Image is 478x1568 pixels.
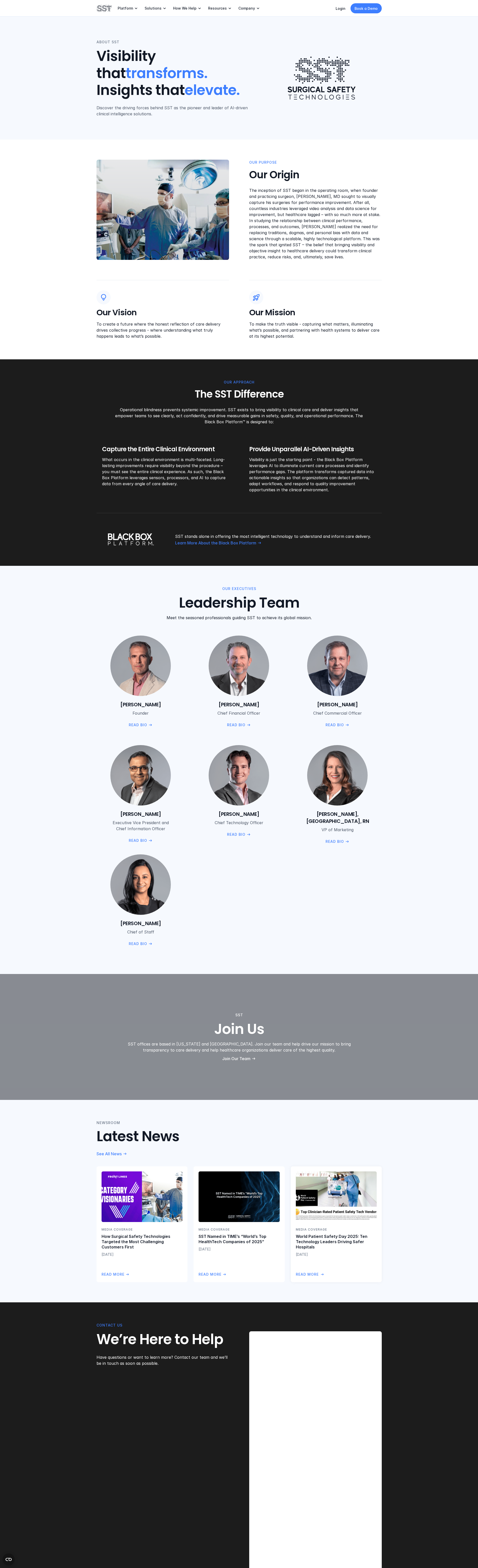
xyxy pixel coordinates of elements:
p: CONTACT US [97,1322,122,1328]
p: Read Bio [227,832,245,837]
p: Join Our Team [222,1056,250,1061]
h3: The SST Difference [97,388,382,401]
p: To create a future where the honest reflection of care delivery drives collective progress - wher... [97,321,229,339]
p: Media Coverage [102,1227,182,1232]
p: The inception of SST began in the operating room, when founder and practicing surgeon, [PERSON_NA... [249,187,382,260]
img: John Downey headshot [307,636,368,696]
h4: Our Mission [249,307,382,318]
p: Media Coverage [296,1227,376,1232]
h4: Our Vision [97,307,229,318]
p: Discover the driving forces behind SST as the pioneer and leader of AI-driven clinical intelligen... [97,105,252,117]
h6: [PERSON_NAME] [97,701,185,708]
p: Executive Vice President and Chief Information Officer [110,820,171,832]
p: Read More [102,1272,124,1277]
p: World Patient Safety Day 2025: Ten Technology Leaders Driving Safer Hospitals [296,1234,376,1249]
p: OUR APPROACH [224,379,254,385]
p: Read Bio [129,941,147,947]
img: Carlene Anteau headshot [307,745,368,806]
p: Read More [296,1272,318,1277]
h3: Our Origin [249,168,382,181]
img: Nurse rolling gurney down the hall of hospital [295,1171,377,1222]
h2: Latest News [97,1128,179,1145]
a: Nurse rolling gurney down the hall of hospitalMedia CoverageWorld Patient Safety Day 2025: Ten Te... [291,1166,381,1282]
p: Book a Demo [355,6,378,11]
p: [DATE] [296,1252,376,1257]
p: Read Bio [227,722,245,728]
p: [DATE] [102,1252,182,1257]
h6: [PERSON_NAME] [97,920,185,927]
h2: Join Us [97,1021,382,1038]
p: Chief Technology Officer [208,820,270,826]
img: Amar Chaudhry headshot [110,745,171,806]
h6: [PERSON_NAME] [97,811,185,818]
a: Category Visionaries logo, Teodor Grantcharov in the operating room.Media CoverageHow Surgical Sa... [97,1166,187,1282]
p: Visibility is just the starting point - the Black Box Platform leverages AI to illuminate current... [249,457,376,493]
img: Category Visionaries logo, Teodor Grantcharov in the operating room. [102,1171,182,1222]
p: Solutions [145,6,162,11]
p: Read Bio [129,722,147,728]
a: SST Named in TIME’s “World’s Top HealthTech Companies of 2025” text on a black and blue backgroun... [194,1166,284,1282]
p: VP of Marketing [306,827,368,833]
p: SST stands alone in offering the most intelligent technology to understand and inform care delivery. [175,533,381,539]
p: Meet the seasoned professionals guiding SST to achieve its global mission. [167,614,312,620]
p: Read Bio [326,839,344,844]
p: Resources [208,6,227,11]
p: Learn More About the Black Box Platform [175,540,256,546]
h5: Capture the Entire Clinical Environment [102,445,229,454]
img: Peter Grantcharov headshot [209,745,269,806]
p: Founder [110,710,171,716]
h6: [PERSON_NAME] [293,701,382,708]
a: Login [336,6,345,11]
img: Teodor Grantcharov headshot [110,636,171,696]
a: Learn More About the Black Box Platform [175,540,262,546]
p: Chief Commercial Officer [306,710,368,716]
p: SST [235,1012,243,1018]
a: See All News [97,1151,127,1156]
p: How We Help [173,6,197,11]
p: Read Bio [129,838,147,843]
p: [DATE] [199,1246,279,1252]
h6: [PERSON_NAME], [GEOGRAPHIC_DATA], RN [293,811,382,825]
h1: Visibility that Insights that [97,48,252,99]
img: Dino Ewing headshot [209,636,269,696]
p: ABOUT SST [97,39,119,45]
h5: Provide Unparallel AI-Driven Insights [249,445,376,454]
button: Open CMP widget [3,1553,15,1565]
p: Company [238,6,255,11]
p: Have questions or want to learn more? Contact our team and we’ll be in touch as soon as possible. [97,1354,229,1366]
img: SST logo [97,4,112,13]
h6: [PERSON_NAME] [195,811,283,818]
p: Newsroom [97,1120,120,1126]
p: How Surgical Safety Technologies Targeted the Most Challenging Customers First [102,1234,182,1249]
h2: We’re Here to Help [97,1331,229,1348]
a: Book a Demo [350,3,382,13]
p: Operational blindness prevents systemic improvement. SST exists to bring visibility to clinical c... [111,407,367,425]
span: elevate. [185,80,240,100]
p: OUR EXECUTIVES [222,586,256,591]
p: To make the truth visible - capturing what matters, illuminating what’s possible, and partnering ... [249,321,382,339]
p: What occurs in the clinical environment is multi-faceted. Long-lasting improvements require visib... [102,457,229,487]
p: SST offices are based in [US_STATE] and [GEOGRAPHIC_DATA]. Join our team and help drive our missi... [125,1041,353,1053]
p: Chief of Staff [110,929,171,935]
img: SST Named in TIME’s “World’s Top HealthTech Companies of 2025” text on a black and blue background [199,1171,279,1222]
p: Read More [199,1272,221,1277]
p: Read Bio [326,722,344,728]
a: Join Our Team [222,1056,256,1061]
p: Platform [118,6,133,11]
img: Alicia Bautista headshot [110,854,171,915]
p: SST Named in TIME’s “World’s Top HealthTech Companies of 2025” [199,1234,279,1244]
span: transforms. [126,63,207,83]
img: Surgical Safety Technologies logo [281,49,362,107]
p: Chief Financial Officer [208,710,270,716]
p: Media Coverage [199,1227,279,1232]
p: OUR PUrpose [249,160,277,165]
h2: Leadership Team [97,595,382,611]
p: See All News [97,1151,122,1156]
h6: [PERSON_NAME] [195,701,283,708]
